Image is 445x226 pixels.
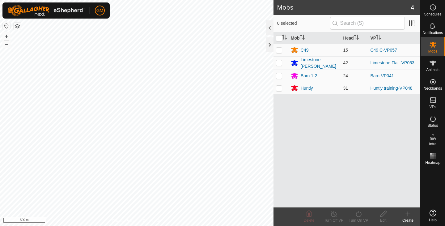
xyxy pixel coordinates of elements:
[429,105,436,109] span: VPs
[371,218,396,223] div: Edit
[3,22,10,30] button: Reset Map
[429,142,436,146] span: Infra
[330,17,405,30] input: Search (S)
[370,48,397,53] a: C49 C-VP057
[423,31,443,35] span: Notifications
[301,57,338,70] div: Limestone-[PERSON_NAME]
[370,86,412,91] a: Huntly training-VP048
[3,41,10,48] button: –
[429,218,437,222] span: Help
[301,47,309,53] div: C49
[96,7,104,14] span: GM
[411,3,414,12] span: 4
[304,218,315,223] span: Delete
[368,32,420,44] th: VP
[343,60,348,65] span: 42
[277,4,411,11] h2: Mobs
[354,36,359,41] p-sorticon: Activate to sort
[301,85,313,92] div: Huntly
[282,36,287,41] p-sorticon: Activate to sort
[341,32,368,44] th: Head
[370,73,394,78] a: Barn-VP041
[428,49,437,53] span: Mobs
[426,68,439,72] span: Animals
[424,12,441,16] span: Schedules
[370,60,414,65] a: Limestone Flat -VP053
[112,218,135,224] a: Privacy Policy
[396,218,420,223] div: Create
[425,161,440,164] span: Heatmap
[343,73,348,78] span: 24
[346,218,371,223] div: Turn On VP
[343,48,348,53] span: 15
[301,73,317,79] div: Barn 1-2
[376,36,381,41] p-sorticon: Activate to sort
[300,36,305,41] p-sorticon: Activate to sort
[143,218,161,224] a: Contact Us
[14,23,21,30] button: Map Layers
[423,87,442,90] span: Neckbands
[343,86,348,91] span: 31
[3,32,10,40] button: +
[288,32,341,44] th: Mob
[321,218,346,223] div: Turn Off VP
[421,207,445,224] a: Help
[427,124,438,127] span: Status
[277,20,330,27] span: 0 selected
[7,5,85,16] img: Gallagher Logo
